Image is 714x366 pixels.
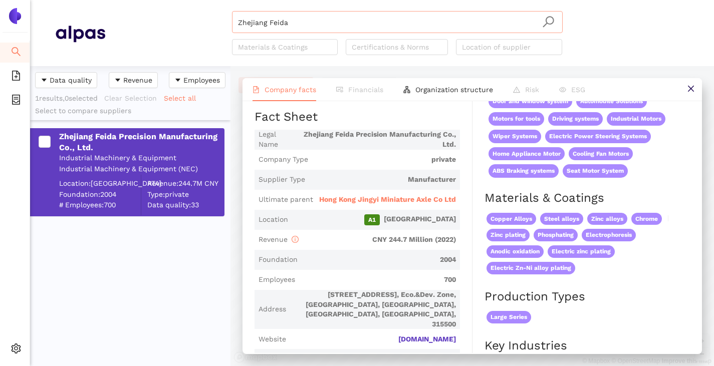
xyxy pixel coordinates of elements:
span: apartment [403,86,410,93]
span: Legal Name [259,130,295,149]
span: Organization structure [415,86,493,94]
span: Employees [183,75,220,86]
span: Copper Alloys [487,213,536,225]
span: Revenue [259,235,299,243]
button: caret-downRevenue [109,72,158,88]
span: Electric Zn-Ni alloy plating [487,262,575,274]
span: Supplier Type [259,175,305,185]
span: file-add [11,67,21,87]
span: Steel alloys [540,213,583,225]
span: Revenue [123,75,152,86]
span: ABS Braking systems [489,164,559,178]
span: close [687,85,695,93]
span: Select all [164,93,196,104]
span: Data quality: 33 [147,200,223,210]
div: Industrial Machinery & Equipment (NEC) [59,164,223,174]
span: caret-down [41,77,48,85]
span: 700 [299,275,456,285]
span: Motors for tools [489,112,544,126]
span: Employees [259,275,295,285]
button: close [679,78,702,101]
span: Data quality [50,75,92,86]
span: Driving systems [548,112,603,126]
span: Location [259,215,288,225]
h2: Key Industries [485,337,690,354]
span: Automobile Solutions [576,95,647,108]
span: private [312,155,456,165]
img: Homepage [55,21,105,46]
span: [GEOGRAPHIC_DATA] [292,214,456,225]
h2: Fact Sheet [255,109,460,126]
span: Foundation: 2004 [59,189,141,199]
span: Electric Power Steering Systems [545,130,651,143]
span: Chrome [631,213,662,225]
span: eye [559,86,566,93]
span: Financials [348,86,383,94]
div: Select to compare suppliers [35,106,225,116]
span: Electric zinc plating [548,245,615,258]
span: caret-down [114,77,121,85]
div: Industrial Machinery & Equipment [59,153,223,163]
span: Website [259,334,286,344]
span: info-circle [292,236,299,243]
span: Home Appliance Motor [489,147,565,161]
span: Company Type [259,155,308,165]
span: Manufacturer [309,175,456,185]
span: container [11,91,21,111]
span: Foundation [259,255,298,265]
span: Risk [525,86,539,94]
span: Anodic oxidation [487,245,544,258]
span: caret-down [174,77,181,85]
span: Address [259,304,286,314]
span: Large Series [487,311,531,323]
span: Phosphating [534,229,578,241]
span: search [542,16,555,28]
span: Electrophoresis [582,229,636,241]
span: [STREET_ADDRESS], Eco.&Dev. Zone, [GEOGRAPHIC_DATA], [GEOGRAPHIC_DATA], [GEOGRAPHIC_DATA], [GEOGR... [290,290,456,329]
span: Zhejiang Feida Precision Manufacturing Co., Ltd. [299,130,456,149]
span: Door and window system [489,95,572,108]
button: caret-downData quality [35,72,97,88]
span: Company facts [265,86,316,94]
span: setting [11,340,21,360]
img: Logo [7,8,23,24]
span: warning [513,86,520,93]
span: Industrial Motors [607,112,665,126]
span: Seat Motor System [563,164,628,178]
span: Zinc alloys [587,213,627,225]
span: ESG [571,86,585,94]
span: Cooling Fan Motors [569,147,633,161]
button: caret-downEmployees [169,72,225,88]
span: 2004 [302,255,456,265]
div: Zhejiang Feida Precision Manufacturing Co., Ltd. [59,131,223,154]
span: Hong Kong Jingyi Miniature Axle Co Ltd [319,195,456,205]
span: Wiper Systems [489,130,541,143]
span: fund-view [336,86,343,93]
div: Location: [GEOGRAPHIC_DATA] [59,179,141,189]
button: Select all [163,90,202,106]
span: Ultimate parent [259,195,313,205]
span: CNY 244.7 Million (2022) [303,235,456,245]
span: Zinc plating [487,229,530,241]
h2: Production Types [485,288,690,305]
div: Revenue: 244.7M CNY [147,179,223,189]
span: file-text [253,86,260,93]
span: search [11,43,21,63]
span: 1 results, 0 selected [35,94,98,102]
span: Type: private [147,189,223,199]
button: Clear Selection [104,90,163,106]
h2: Materials & Coatings [485,190,690,207]
span: A1 [364,214,380,225]
span: # Employees: 700 [59,200,141,210]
